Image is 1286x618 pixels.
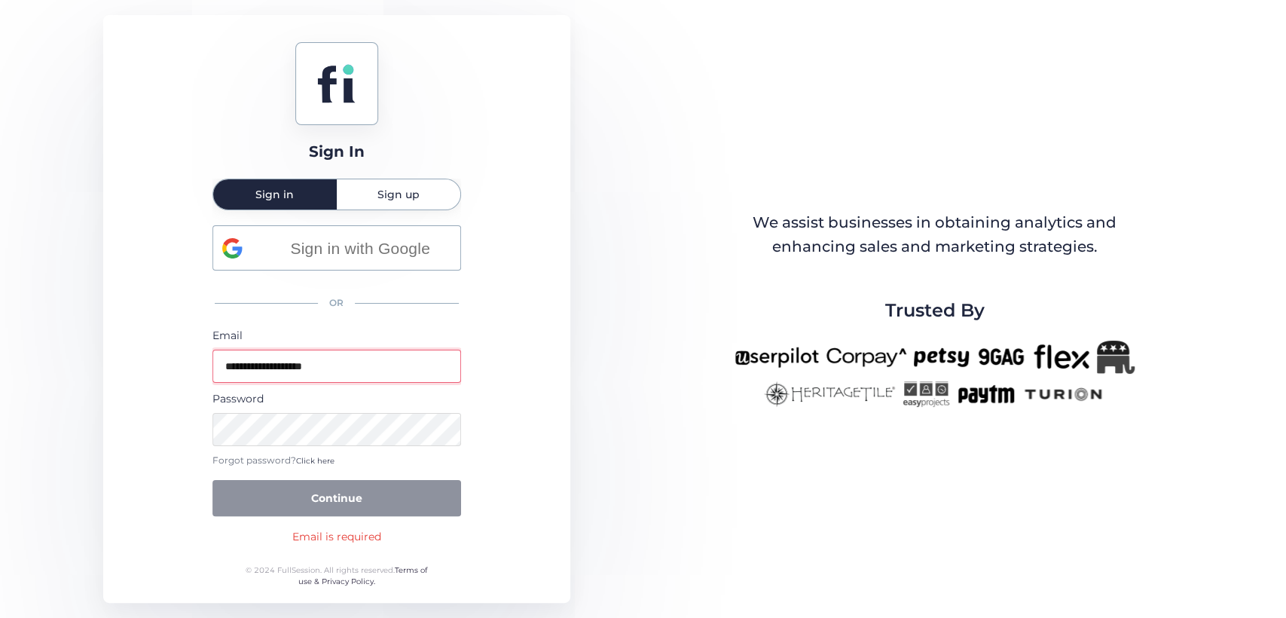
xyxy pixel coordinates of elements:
[735,341,819,374] img: userpilot-new.png
[377,189,420,200] span: Sign up
[212,327,461,344] div: Email
[292,528,381,545] div: Email is required
[903,381,949,407] img: easyprojects-new.png
[1022,381,1104,407] img: turion-new.png
[976,341,1026,374] img: 9gag-new.png
[1097,341,1135,374] img: Republicanlogo-bw.png
[826,341,906,374] img: corpay-new.png
[914,341,969,374] img: petsy-new.png
[239,564,434,588] div: © 2024 FullSession. All rights reserved.
[212,390,461,407] div: Password
[270,236,451,261] span: Sign in with Google
[255,189,294,200] span: Sign in
[212,480,461,516] button: Continue
[1034,341,1089,374] img: flex-new.png
[735,211,1133,259] div: We assist businesses in obtaining analytics and enhancing sales and marketing strategies.
[212,454,461,468] div: Forgot password?
[212,287,461,320] div: OR
[957,381,1015,407] img: paytm-new.png
[296,456,334,466] span: Click here
[309,140,365,164] div: Sign In
[764,381,895,407] img: heritagetile-new.png
[884,296,984,325] span: Trusted By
